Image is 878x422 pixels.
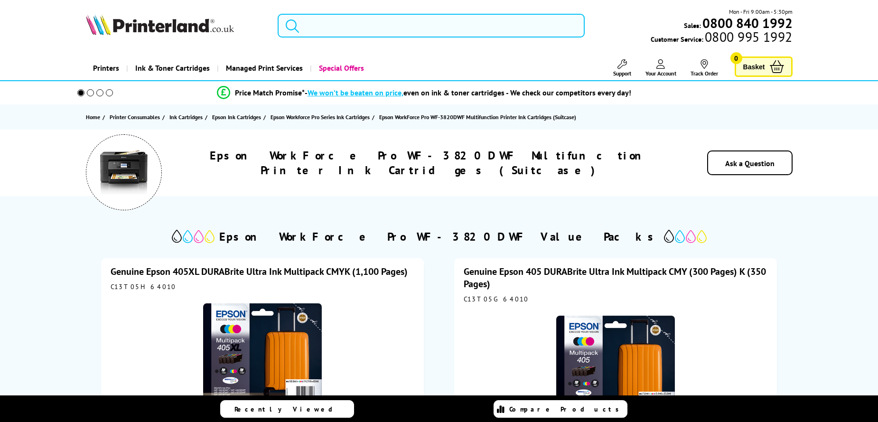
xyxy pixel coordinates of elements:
[190,148,672,178] h1: Epson WorkForce Pro WF-3820DWF Multifunction Printer Ink Cartridges (Suitcase)
[651,32,792,44] span: Customer Service:
[271,112,372,122] a: Epson Workforce Pro Series Ink Cartridges
[203,296,322,414] img: Epson 405XL DURABrite Ultra Ink Multipack CMYK (1,100 Pages)
[212,112,263,122] a: Epson Ink Cartridges
[464,295,767,303] div: C13T05G64010
[234,405,342,413] span: Recently Viewed
[703,32,792,41] span: 0800 995 1992
[219,229,659,244] h2: Epson WorkForce Pro WF-3820DWF Value Packs
[169,112,203,122] span: Ink Cartridges
[64,84,784,101] li: modal_Promise
[220,400,354,418] a: Recently Viewed
[725,159,775,168] a: Ask a Question
[86,14,234,35] img: Printerland Logo
[702,14,793,32] b: 0800 840 1992
[509,405,624,413] span: Compare Products
[684,21,701,30] span: Sales:
[86,56,126,80] a: Printers
[494,400,627,418] a: Compare Products
[691,59,718,77] a: Track Order
[310,56,371,80] a: Special Offers
[645,59,676,77] a: Your Account
[100,149,148,196] img: Epson WorkForce Pro WF-3820DWF Multifunction Printer Ink Cartridges
[212,112,261,122] span: Epson Ink Cartridges
[110,112,162,122] a: Printer Consumables
[111,265,408,278] a: Genuine Epson 405XL DURABrite Ultra Ink Multipack CMYK (1,100 Pages)
[613,59,631,77] a: Support
[645,70,676,77] span: Your Account
[735,56,793,77] a: Basket 0
[743,60,765,73] span: Basket
[379,113,576,121] span: Epson WorkForce Pro WF-3820DWF Multifunction Printer Ink Cartridges (Suitcase)
[464,265,766,290] a: Genuine Epson 405 DURABrite Ultra Ink Multipack CMY (300 Pages) K (350 Pages)
[613,70,631,77] span: Support
[308,88,403,97] span: We won’t be beaten on price,
[729,7,793,16] span: Mon - Fri 9:00am - 5:30pm
[86,14,266,37] a: Printerland Logo
[217,56,310,80] a: Managed Print Services
[271,112,370,122] span: Epson Workforce Pro Series Ink Cartridges
[169,112,205,122] a: Ink Cartridges
[701,19,793,28] a: 0800 840 1992
[126,56,217,80] a: Ink & Toner Cartridges
[305,88,631,97] div: - even on ink & toner cartridges - We check our competitors every day!
[110,112,160,122] span: Printer Consumables
[730,52,742,64] span: 0
[86,112,103,122] a: Home
[135,56,210,80] span: Ink & Toner Cartridges
[111,282,414,291] div: C13T05H64010
[235,88,305,97] span: Price Match Promise*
